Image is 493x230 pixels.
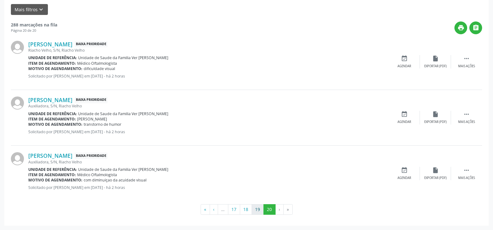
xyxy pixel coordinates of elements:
[432,167,439,174] i: insert_drive_file
[11,204,482,215] ul: Pagination
[432,55,439,62] i: insert_drive_file
[252,204,264,215] button: Go to page 19
[28,66,82,71] b: Motivo de agendamento:
[77,61,117,66] span: Médico Oftalmologista
[11,152,24,165] img: img
[210,204,218,215] button: Go to previous page
[28,103,389,109] div: Auxiliadora, S/N, Riacho Velho
[28,116,76,122] b: Item de agendamento:
[11,28,57,33] div: Página 20 de 20
[201,204,210,215] button: Go to first page
[263,204,276,215] button: Go to page 20
[424,120,447,124] div: Exportar (PDF)
[84,177,147,183] span: com diminuiçao da acuidade visual
[401,55,408,62] i: event_available
[401,111,408,118] i: event_available
[11,96,24,110] img: img
[398,64,411,68] div: Agendar
[228,204,240,215] button: Go to page 17
[28,167,77,172] b: Unidade de referência:
[401,167,408,174] i: event_available
[78,167,168,172] span: Unidade de Saude da Familia Ver [PERSON_NAME]
[28,122,82,127] b: Motivo de agendamento:
[458,24,464,31] i: print
[84,66,115,71] span: dificuldade visual
[28,55,77,60] b: Unidade de referência:
[28,96,72,103] a: [PERSON_NAME]
[77,172,117,177] span: Médico Oftalmologista
[75,153,108,159] span: Baixa Prioridade
[463,55,470,62] i: 
[11,4,48,15] button: Mais filtroskeyboard_arrow_down
[454,21,467,34] button: print
[240,204,252,215] button: Go to page 18
[11,41,24,54] img: img
[28,48,389,53] div: Riacho Velho, S/N, Riacho Velho
[84,122,121,127] span: transtorno de humor
[78,55,168,60] span: Unidade de Saude da Familia Ver [PERSON_NAME]
[28,172,76,177] b: Item de agendamento:
[11,22,57,28] strong: 288 marcações na fila
[28,111,77,116] b: Unidade de referência:
[28,185,389,190] p: Solicitado por [PERSON_NAME] em [DATE] - há 2 horas
[432,111,439,118] i: insert_drive_file
[28,61,76,66] b: Item de agendamento:
[458,64,475,68] div: Mais ações
[78,111,168,116] span: Unidade de Saude da Familia Ver [PERSON_NAME]
[398,120,411,124] div: Agendar
[38,6,44,13] i: keyboard_arrow_down
[75,41,108,48] span: Baixa Prioridade
[28,177,82,183] b: Motivo de agendamento:
[458,120,475,124] div: Mais ações
[75,97,108,103] span: Baixa Prioridade
[77,116,107,122] span: [PERSON_NAME]
[472,24,479,31] i: 
[458,176,475,180] div: Mais ações
[28,41,72,48] a: [PERSON_NAME]
[463,167,470,174] i: 
[424,64,447,68] div: Exportar (PDF)
[469,21,482,34] button: 
[28,152,72,159] a: [PERSON_NAME]
[463,111,470,118] i: 
[398,176,411,180] div: Agendar
[28,73,389,79] p: Solicitado por [PERSON_NAME] em [DATE] - há 2 horas
[28,159,389,165] div: Auxiliadora, S/N, Riacho Velho
[424,176,447,180] div: Exportar (PDF)
[28,129,389,134] p: Solicitado por [PERSON_NAME] em [DATE] - há 2 horas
